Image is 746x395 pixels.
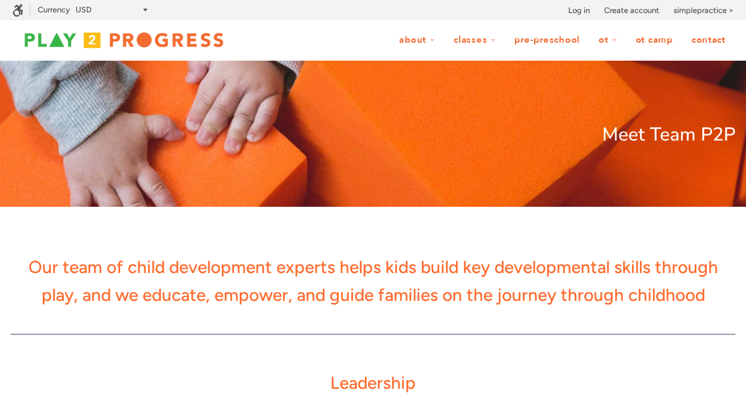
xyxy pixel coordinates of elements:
[683,28,734,52] a: Contact
[568,4,590,17] a: Log in
[590,28,625,52] a: OT
[445,28,504,52] a: Classes
[11,253,735,309] p: Our team of child development experts helps kids build key developmental skills through play, and...
[674,4,734,17] a: simplepractice >
[506,28,588,52] a: Pre-Preschool
[604,4,659,17] a: Create account
[12,28,235,53] img: Play2Progress logo
[11,120,735,150] p: Meet Team P2P
[391,28,443,52] a: About
[628,28,681,52] a: OT Camp
[38,5,70,14] label: Currency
